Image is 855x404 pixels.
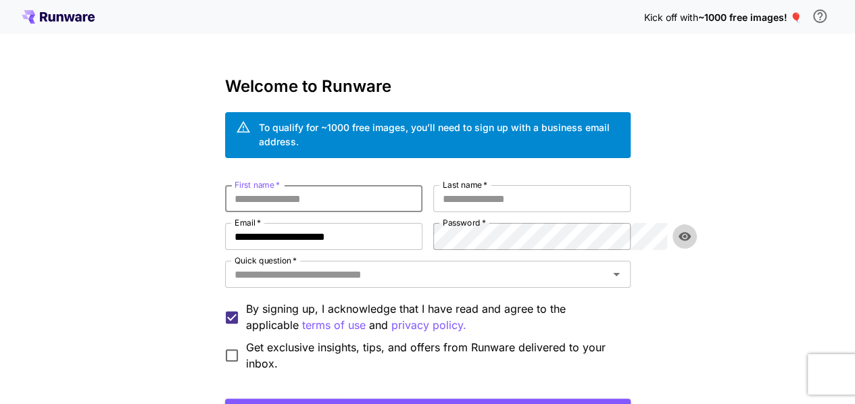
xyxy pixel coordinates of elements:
[806,3,833,30] button: In order to qualify for free credit, you need to sign up with a business email address and click ...
[235,217,261,228] label: Email
[643,11,698,23] span: Kick off with
[225,77,631,96] h3: Welcome to Runware
[443,179,487,191] label: Last name
[443,217,486,228] label: Password
[259,120,620,149] div: To qualify for ~1000 free images, you’ll need to sign up with a business email address.
[235,179,280,191] label: First name
[698,11,801,23] span: ~1000 free images! 🎈
[391,317,466,334] button: By signing up, I acknowledge that I have read and agree to the applicable terms of use and
[391,317,466,334] p: privacy policy.
[302,317,366,334] button: By signing up, I acknowledge that I have read and agree to the applicable and privacy policy.
[246,339,620,372] span: Get exclusive insights, tips, and offers from Runware delivered to your inbox.
[246,301,620,334] p: By signing up, I acknowledge that I have read and agree to the applicable and
[302,317,366,334] p: terms of use
[673,224,697,249] button: toggle password visibility
[607,265,626,284] button: Open
[235,255,297,266] label: Quick question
